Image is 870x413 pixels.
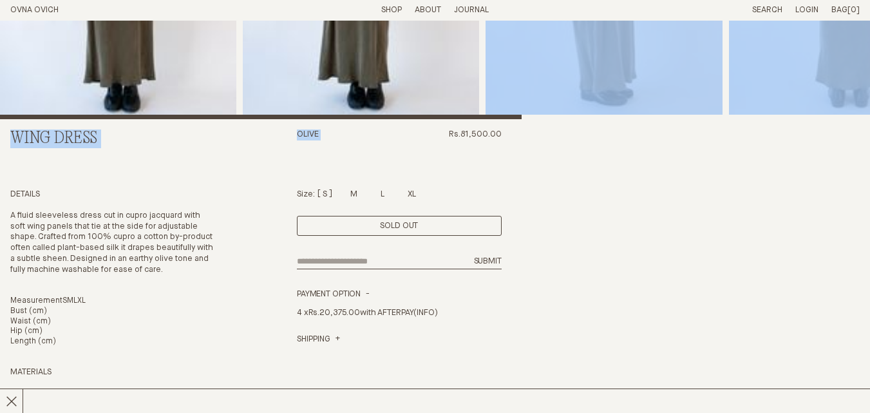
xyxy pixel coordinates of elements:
th: L [73,296,77,307]
th: S [62,296,67,307]
a: (INFO) [413,309,437,317]
summary: About [415,5,441,16]
td: Waist (cm) [10,317,62,327]
h4: Details [10,189,215,200]
h3: Olive [297,130,319,179]
a: Shop [381,6,402,14]
span: Rs.20,375.00 [308,309,360,317]
div: Enquire [297,216,502,236]
h2: Wing Dress [10,130,215,148]
p: A fluid sleeveless dress cut in cupro jacquard with soft wing panels that tie at the side for adj... [10,211,215,287]
span: Rs.81,500.00 [449,130,502,179]
p: L [381,189,384,200]
th: XL [77,296,86,307]
td: Hip (cm) [10,327,62,337]
div: 4 x with AFTERPAY [297,300,502,334]
span: [0] [847,6,860,14]
a: Home [10,6,59,14]
td: Bust (cm) [10,307,62,317]
a: Shipping [297,334,340,345]
span: Submit [474,257,502,265]
summary: Payment Option [297,289,370,300]
p: Size: [297,189,315,200]
span: Bag [831,6,847,14]
a: Search [752,6,782,14]
a: Login [795,6,818,14]
th: M [67,296,73,307]
h4: Materials [10,367,215,378]
td: Length (cm) [10,337,62,347]
button: Submit [474,256,502,267]
a: Journal [454,6,489,14]
p: S [323,189,327,200]
th: Measurement [10,296,62,307]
